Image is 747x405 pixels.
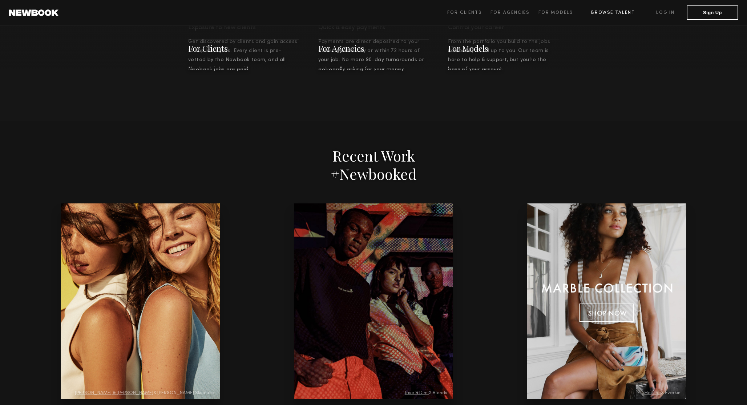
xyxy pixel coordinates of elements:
span: For Models [538,11,573,15]
span: Get discovered by clients and gain access to top local jobs. Every client is pre-vetted by the Ne... [188,39,297,71]
button: Sign Up [687,5,738,20]
span: For Clients [447,11,482,15]
span: Havilah [645,391,661,395]
a: For Agencies [318,43,364,54]
a: Browse Talent [582,8,644,17]
a: For Clients [447,8,490,17]
h2: Recent Work #Newbooked [278,147,469,183]
span: Payments are direct deposited to your account same day or within 72 hours of your job. No more 90... [318,39,424,71]
a: For Agencies [490,8,538,17]
span: [PERSON_NAME] & [PERSON_NAME] [75,391,153,395]
span: X [PERSON_NAME] Skincare [75,391,214,396]
a: For Clients [188,43,228,54]
a: Log in [644,8,687,17]
span: From the portfolio you build to the jobs you book, it’s all up to you. Our team is here to help &... [448,39,550,71]
span: X Blends [405,391,447,396]
span: Jase & Dimi [405,391,429,395]
a: For Models [448,43,488,54]
span: X Everkin [645,391,681,396]
span: For Agencies [490,11,529,15]
a: For Models [538,8,582,17]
